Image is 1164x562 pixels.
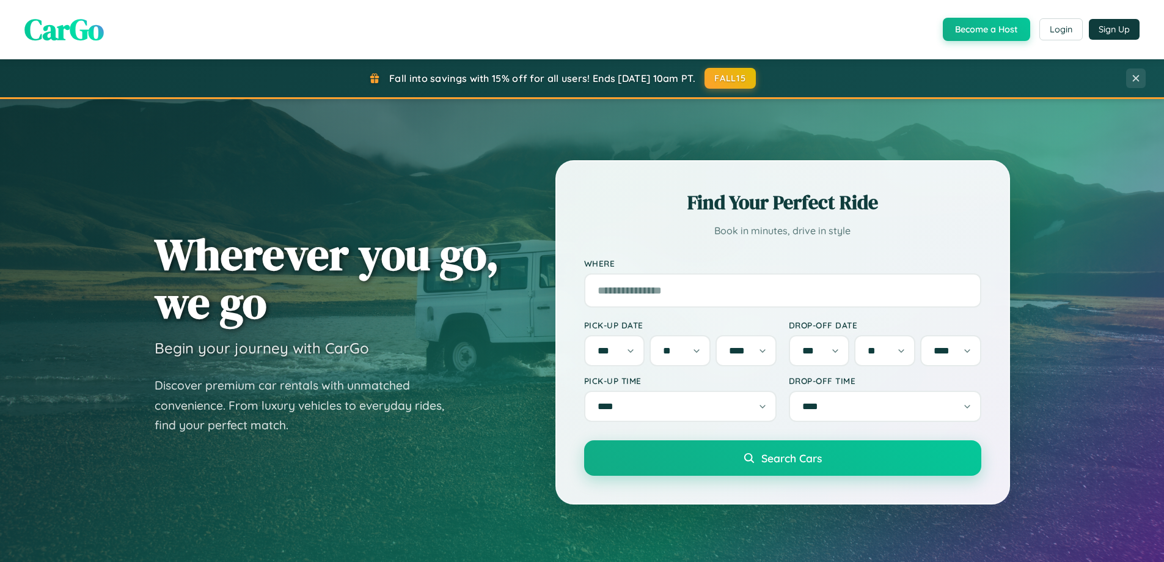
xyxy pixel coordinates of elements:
span: Search Cars [761,451,822,465]
span: Fall into savings with 15% off for all users! Ends [DATE] 10am PT. [389,72,695,84]
p: Discover premium car rentals with unmatched convenience. From luxury vehicles to everyday rides, ... [155,375,460,435]
button: Sign Up [1089,19,1140,40]
label: Pick-up Time [584,375,777,386]
p: Book in minutes, drive in style [584,222,981,240]
label: Where [584,258,981,268]
h2: Find Your Perfect Ride [584,189,981,216]
h1: Wherever you go, we go [155,230,499,327]
label: Pick-up Date [584,320,777,330]
button: Become a Host [943,18,1030,41]
button: FALL15 [705,68,756,89]
h3: Begin your journey with CarGo [155,339,369,357]
button: Search Cars [584,440,981,476]
label: Drop-off Date [789,320,981,330]
button: Login [1039,18,1083,40]
label: Drop-off Time [789,375,981,386]
span: CarGo [24,9,104,50]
